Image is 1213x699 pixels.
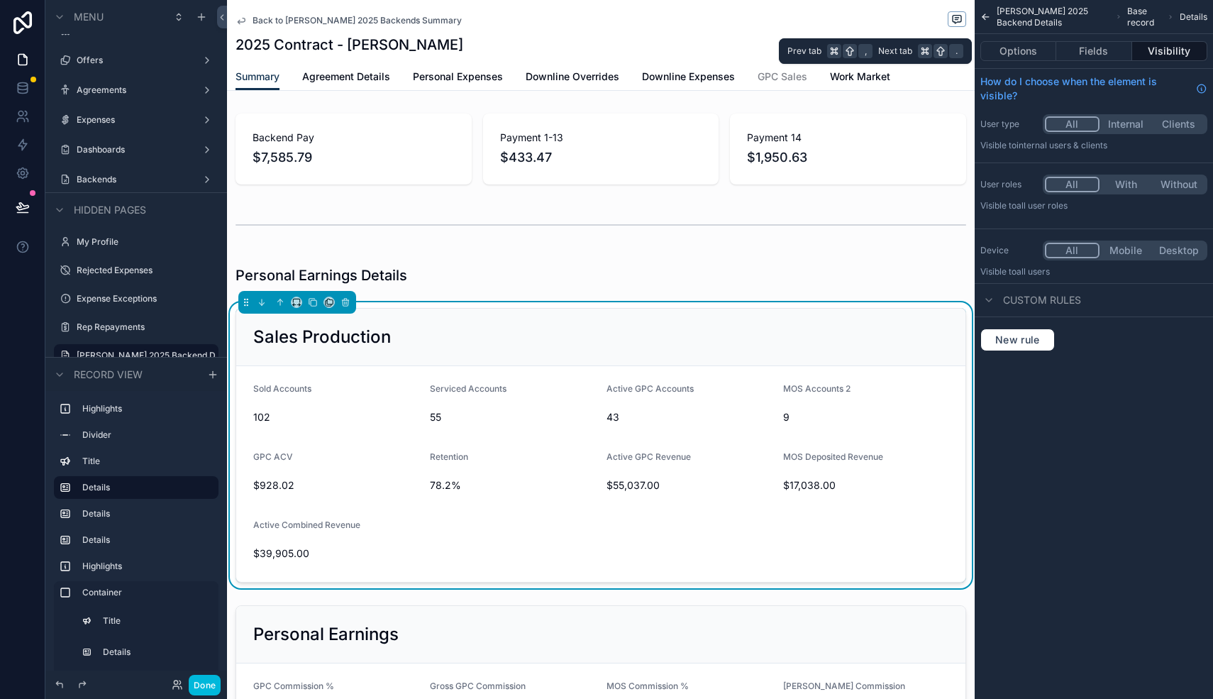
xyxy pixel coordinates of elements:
[413,64,503,92] a: Personal Expenses
[1152,177,1205,192] button: Without
[783,383,851,394] span: MOS Accounts 2
[1056,41,1131,61] button: Fields
[82,587,207,598] label: Container
[77,174,190,185] label: Backends
[103,615,204,627] label: Title
[74,368,143,382] span: Record view
[1127,6,1162,28] span: Base record
[77,265,210,276] label: Rejected Expenses
[253,451,293,462] span: GPC ACV
[997,6,1109,28] span: [PERSON_NAME] 2025 Backend Details
[860,45,871,57] span: ,
[430,410,595,424] span: 55
[1132,41,1207,61] button: Visibility
[606,451,691,462] span: Active GPC Revenue
[1152,116,1205,132] button: Clients
[1100,243,1153,258] button: Mobile
[236,64,279,91] a: Summary
[77,55,190,66] label: Offers
[878,45,912,57] span: Next tab
[980,266,1207,277] p: Visible to
[787,45,821,57] span: Prev tab
[606,410,772,424] span: 43
[783,478,948,492] span: $17,038.00
[1003,293,1081,307] span: Custom rules
[526,70,619,84] span: Downline Overrides
[980,179,1037,190] label: User roles
[77,321,210,333] label: Rep Repayments
[980,200,1207,211] p: Visible to
[77,144,190,155] label: Dashboards
[642,70,735,84] span: Downline Expenses
[45,391,227,671] div: scrollable content
[980,75,1190,103] span: How do I choose when the element is visible?
[606,383,694,394] span: Active GPC Accounts
[980,140,1207,151] p: Visible to
[82,561,207,572] label: Highlights
[77,236,210,248] label: My Profile
[103,646,204,658] label: Details
[1045,177,1100,192] button: All
[642,64,735,92] a: Downline Expenses
[430,451,468,462] span: Retention
[77,114,190,126] label: Expenses
[980,245,1037,256] label: Device
[430,383,506,394] span: Serviced Accounts
[74,203,146,217] span: Hidden pages
[302,64,390,92] a: Agreement Details
[990,334,1046,346] span: New rule
[253,478,419,492] span: $928.02
[1017,200,1068,211] span: All user roles
[606,478,772,492] span: $55,037.00
[236,70,279,84] span: Summary
[82,456,207,467] label: Title
[82,534,207,546] label: Details
[74,10,104,24] span: Menu
[236,15,462,26] a: Back to [PERSON_NAME] 2025 Backends Summary
[783,451,883,462] span: MOS Deposited Revenue
[253,546,419,561] span: $39,905.00
[82,429,207,441] label: Divider
[253,410,419,424] span: 102
[1100,116,1153,132] button: Internal
[1045,116,1100,132] button: All
[82,403,207,414] label: Highlights
[830,70,890,84] span: Work Market
[413,70,503,84] span: Personal Expenses
[758,64,807,92] a: GPC Sales
[236,35,463,55] h1: 2025 Contract - [PERSON_NAME]
[980,41,1056,61] button: Options
[77,293,210,304] label: Expense Exceptions
[253,326,391,348] h2: Sales Production
[430,478,595,492] span: 78.2%
[253,15,462,26] span: Back to [PERSON_NAME] 2025 Backends Summary
[951,45,962,57] span: .
[1100,177,1153,192] button: With
[82,482,207,493] label: Details
[302,70,390,84] span: Agreement Details
[980,329,1055,351] button: New rule
[526,64,619,92] a: Downline Overrides
[1017,140,1107,150] span: Internal users & clients
[830,64,890,92] a: Work Market
[1152,243,1205,258] button: Desktop
[77,84,190,96] label: Agreements
[77,350,216,361] label: [PERSON_NAME] 2025 Backend Details
[980,119,1037,130] label: User type
[1017,266,1050,277] span: all users
[253,383,311,394] span: Sold Accounts
[189,675,221,695] button: Done
[1180,11,1207,23] span: Details
[1045,243,1100,258] button: All
[980,75,1207,103] a: How do I choose when the element is visible?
